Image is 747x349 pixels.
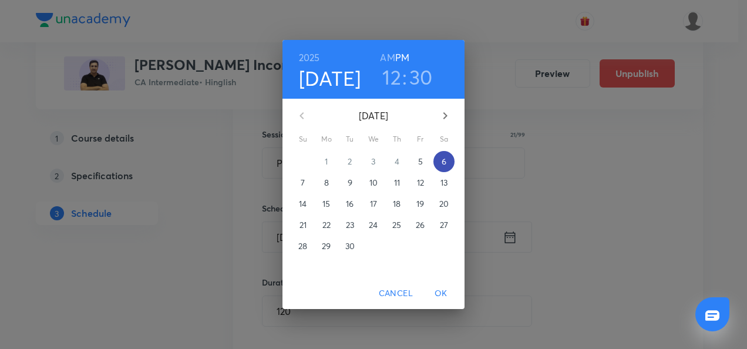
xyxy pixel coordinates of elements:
[416,219,425,231] p: 26
[316,172,337,193] button: 8
[386,172,408,193] button: 11
[417,177,424,189] p: 12
[292,172,314,193] button: 7
[363,172,384,193] button: 10
[380,49,395,66] button: AM
[410,193,431,214] button: 19
[324,177,329,189] p: 8
[433,214,455,236] button: 27
[433,151,455,172] button: 6
[392,219,401,231] p: 25
[394,177,400,189] p: 11
[346,198,354,210] p: 16
[442,156,446,167] p: 6
[316,133,337,145] span: Mo
[339,133,361,145] span: Tu
[416,198,424,210] p: 19
[433,193,455,214] button: 20
[339,214,361,236] button: 23
[339,236,361,257] button: 30
[369,177,378,189] p: 10
[322,198,330,210] p: 15
[301,177,305,189] p: 7
[393,198,401,210] p: 18
[418,156,423,167] p: 5
[345,240,355,252] p: 30
[410,214,431,236] button: 26
[433,133,455,145] span: Sa
[298,240,307,252] p: 28
[339,172,361,193] button: 9
[316,236,337,257] button: 29
[409,65,433,89] button: 30
[395,49,409,66] button: PM
[427,286,455,301] span: OK
[363,214,384,236] button: 24
[440,177,447,189] p: 13
[386,214,408,236] button: 25
[410,133,431,145] span: Fr
[299,66,361,90] button: [DATE]
[402,65,407,89] h3: :
[322,219,331,231] p: 22
[316,214,337,236] button: 22
[346,219,354,231] p: 23
[292,214,314,236] button: 21
[422,283,460,304] button: OK
[369,219,378,231] p: 24
[374,283,418,304] button: Cancel
[386,133,408,145] span: Th
[370,198,377,210] p: 17
[299,49,320,66] button: 2025
[292,193,314,214] button: 14
[363,193,384,214] button: 17
[316,109,431,123] p: [DATE]
[292,236,314,257] button: 28
[386,193,408,214] button: 18
[433,172,455,193] button: 13
[339,193,361,214] button: 16
[410,151,431,172] button: 5
[440,219,448,231] p: 27
[316,193,337,214] button: 15
[410,172,431,193] button: 12
[322,240,331,252] p: 29
[379,286,413,301] span: Cancel
[348,177,352,189] p: 9
[299,198,307,210] p: 14
[300,219,307,231] p: 21
[382,65,401,89] button: 12
[363,133,384,145] span: We
[439,198,449,210] p: 20
[292,133,314,145] span: Su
